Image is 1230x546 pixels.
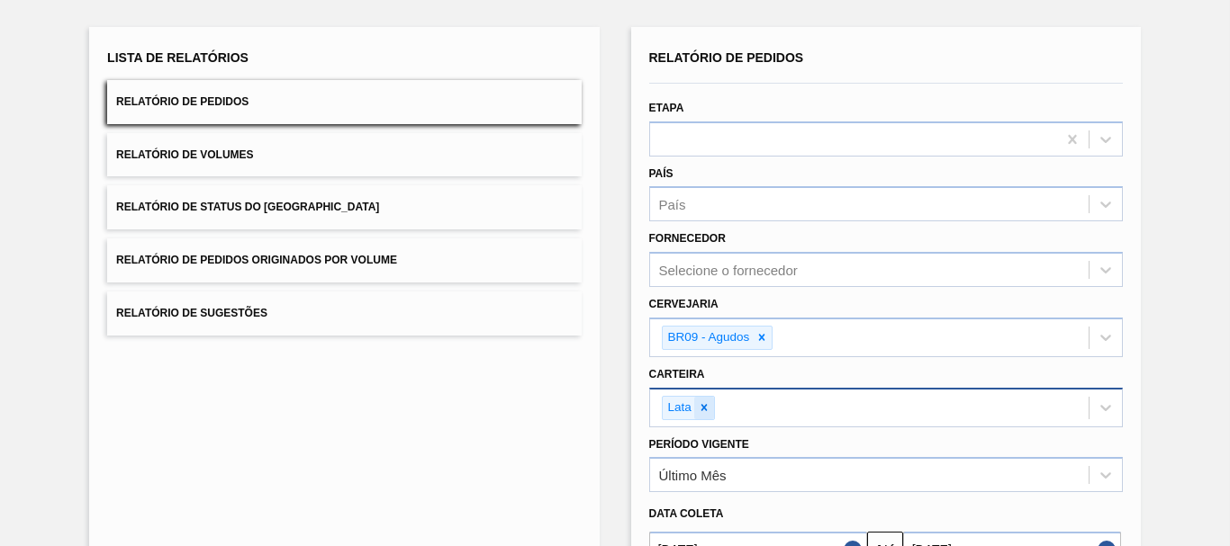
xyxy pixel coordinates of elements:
[649,50,804,65] span: Relatório de Pedidos
[107,133,581,177] button: Relatório de Volumes
[649,232,726,245] label: Fornecedor
[116,307,267,319] span: Relatório de Sugestões
[649,507,724,520] span: Data coleta
[659,468,727,483] div: Último Mês
[107,238,581,282] button: Relatório de Pedidos Originados por Volume
[663,397,694,419] div: Lata
[649,102,684,114] label: Etapa
[659,263,798,278] div: Selecione o fornecedor
[107,291,581,336] button: Relatório de Sugestões
[659,197,686,212] div: País
[107,50,249,65] span: Lista de Relatórios
[116,254,397,266] span: Relatório de Pedidos Originados por Volume
[116,95,249,108] span: Relatório de Pedidos
[107,80,581,124] button: Relatório de Pedidos
[649,438,749,451] label: Período Vigente
[116,148,253,161] span: Relatório de Volumes
[116,201,379,213] span: Relatório de Status do [GEOGRAPHIC_DATA]
[649,298,719,310] label: Cervejaria
[663,327,753,349] div: BR09 - Agudos
[649,368,705,380] label: Carteira
[649,167,674,180] label: País
[107,185,581,229] button: Relatório de Status do [GEOGRAPHIC_DATA]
